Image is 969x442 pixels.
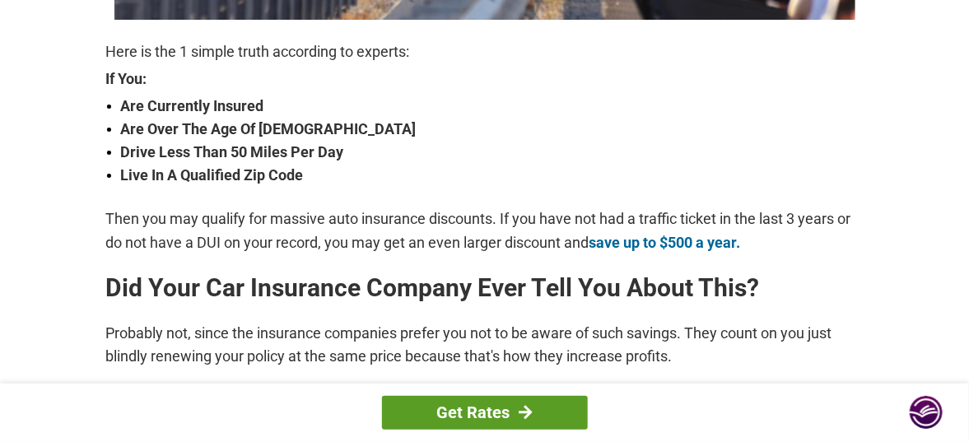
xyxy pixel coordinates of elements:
strong: Live In A Qualified Zip Code [121,164,864,187]
strong: If You: [106,72,864,86]
p: Then you may qualify for massive auto insurance discounts. If you have not had a traffic ticket i... [106,207,864,254]
p: Here is the 1 simple truth according to experts: [106,40,864,63]
a: save up to $500 a year. [589,234,741,251]
strong: Drive Less Than 50 Miles Per Day [121,141,864,164]
strong: Are Currently Insured [121,95,864,118]
a: Get Rates [382,396,588,430]
h2: Did Your Car Insurance Company Ever Tell You About This? [106,275,864,301]
strong: Are Over The Age Of [DEMOGRAPHIC_DATA] [121,118,864,141]
p: Probably not, since the insurance companies prefer you not to be aware of such savings. They coun... [106,322,864,368]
